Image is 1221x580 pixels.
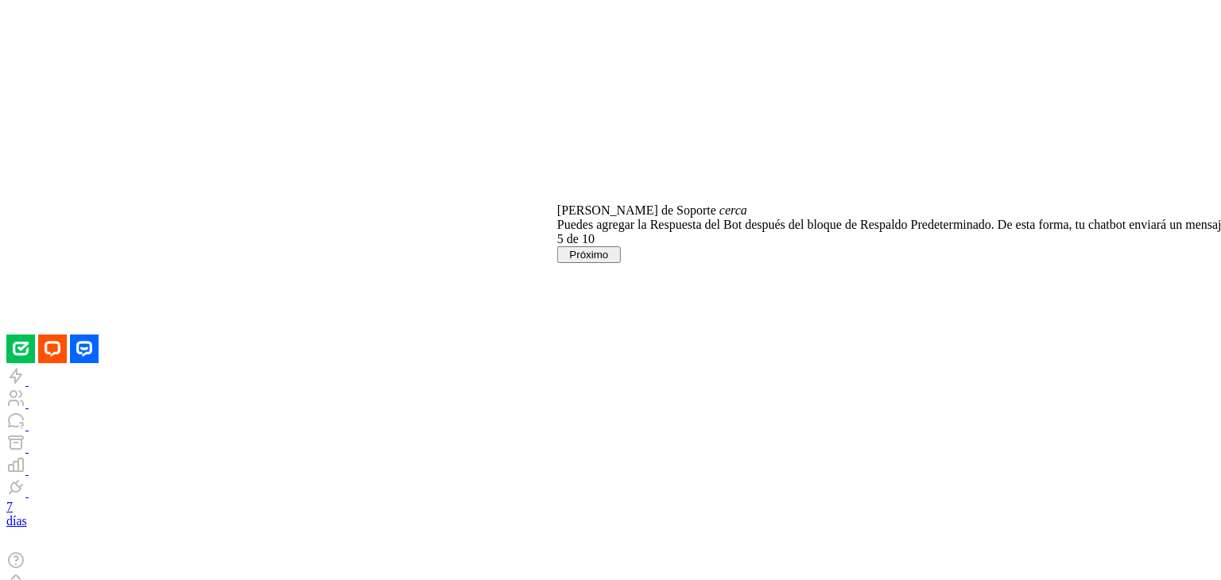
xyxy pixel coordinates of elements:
a: 7 días [6,500,1215,528]
button: Abrir el widget de chat LiveChat [13,6,60,54]
font: de Soporte [661,203,716,217]
font: días [6,514,27,528]
font: 7 [6,500,13,513]
font: cerca [719,203,747,217]
font: 5 de 10 [557,232,595,246]
button: Próximo [557,246,621,263]
font: Próximo [569,249,608,261]
font: [PERSON_NAME] [557,203,658,217]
